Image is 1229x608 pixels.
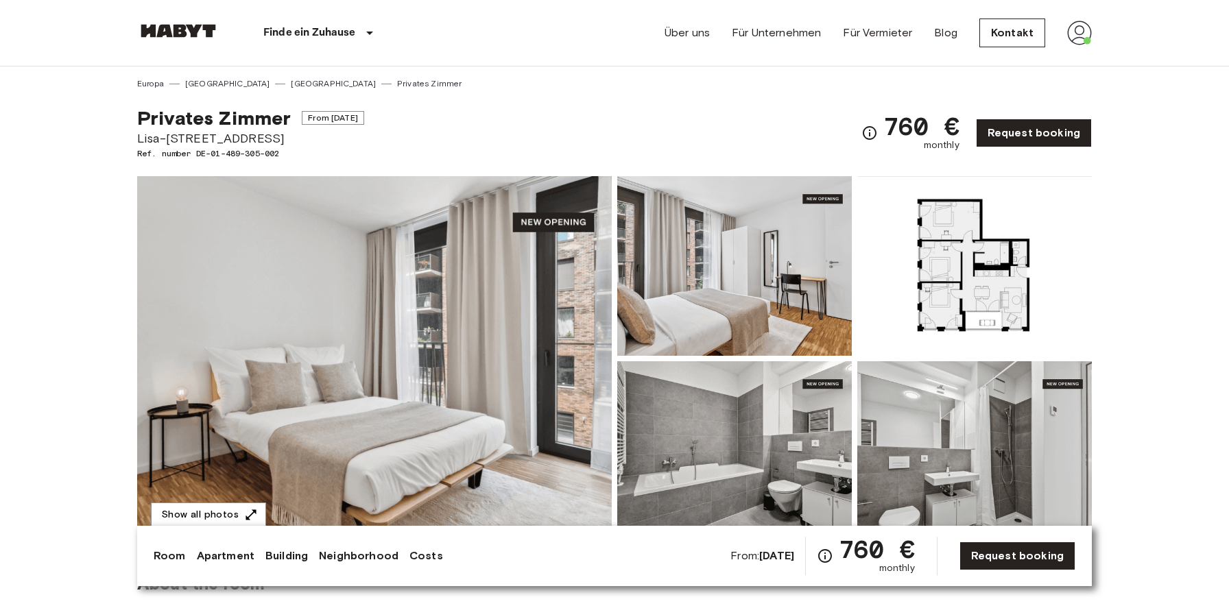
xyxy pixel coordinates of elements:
img: Marketing picture of unit DE-01-489-305-002 [137,176,612,541]
img: Habyt [137,24,219,38]
a: Privates Zimmer [397,77,462,90]
span: Ref. number DE-01-489-305-002 [137,147,364,160]
span: Lisa-[STREET_ADDRESS] [137,130,364,147]
a: Für Vermieter [843,25,912,41]
span: monthly [924,138,959,152]
a: Kontakt [979,19,1045,47]
span: monthly [879,561,915,575]
svg: Check cost overview for full price breakdown. Please note that discounts apply to new joiners onl... [861,125,878,141]
a: Europa [137,77,164,90]
img: Picture of unit DE-01-489-305-002 [617,176,852,356]
a: Blog [934,25,957,41]
a: Neighborhood [319,548,398,564]
a: Costs [409,548,443,564]
button: Show all photos [151,502,266,528]
img: avatar [1067,21,1092,45]
img: Picture of unit DE-01-489-305-002 [617,361,852,541]
b: [DATE] [759,549,794,562]
span: 760 € [839,537,915,561]
a: Über uns [665,25,710,41]
a: Building [265,548,308,564]
img: Picture of unit DE-01-489-305-002 [857,176,1092,356]
svg: Check cost overview for full price breakdown. Please note that discounts apply to new joiners onl... [817,548,833,564]
a: Request booking [976,119,1092,147]
a: Apartment [197,548,254,564]
span: 760 € [883,114,959,138]
a: Für Unternehmen [732,25,821,41]
img: Picture of unit DE-01-489-305-002 [857,361,1092,541]
span: Privates Zimmer [137,106,291,130]
span: From [DATE] [302,111,364,125]
p: Finde ein Zuhause [263,25,356,41]
a: [GEOGRAPHIC_DATA] [291,77,376,90]
a: Request booking [959,542,1075,570]
a: Room [154,548,186,564]
a: [GEOGRAPHIC_DATA] [185,77,270,90]
span: From: [730,548,794,563]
